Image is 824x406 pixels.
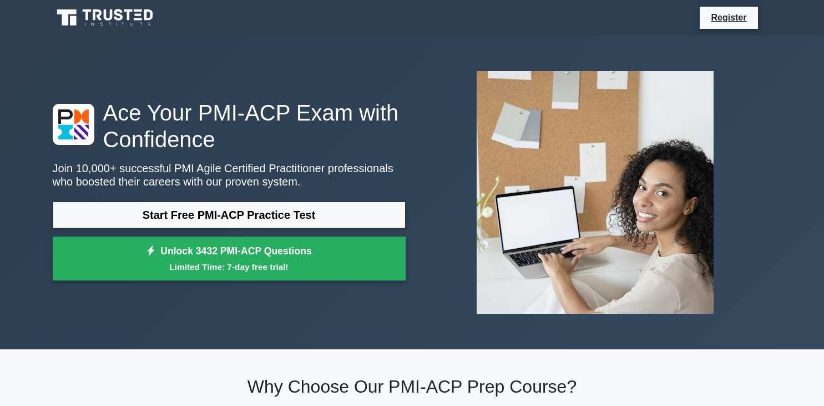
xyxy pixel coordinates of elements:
h2: Why Choose Our PMI-ACP Prep Course? [53,376,772,397]
p: Join 10,000+ successful PMI Agile Certified Practitioner professionals who boosted their careers ... [53,162,406,188]
a: Start Free PMI-ACP Practice Test [53,202,406,228]
a: Register [704,11,753,24]
h1: Ace Your PMI-ACP Exam with Confidence [53,99,406,153]
a: Unlock 3432 PMI-ACP QuestionsLimited Time: 7-day free trial! [53,237,406,281]
small: Limited Time: 7-day free trial! [67,260,392,273]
